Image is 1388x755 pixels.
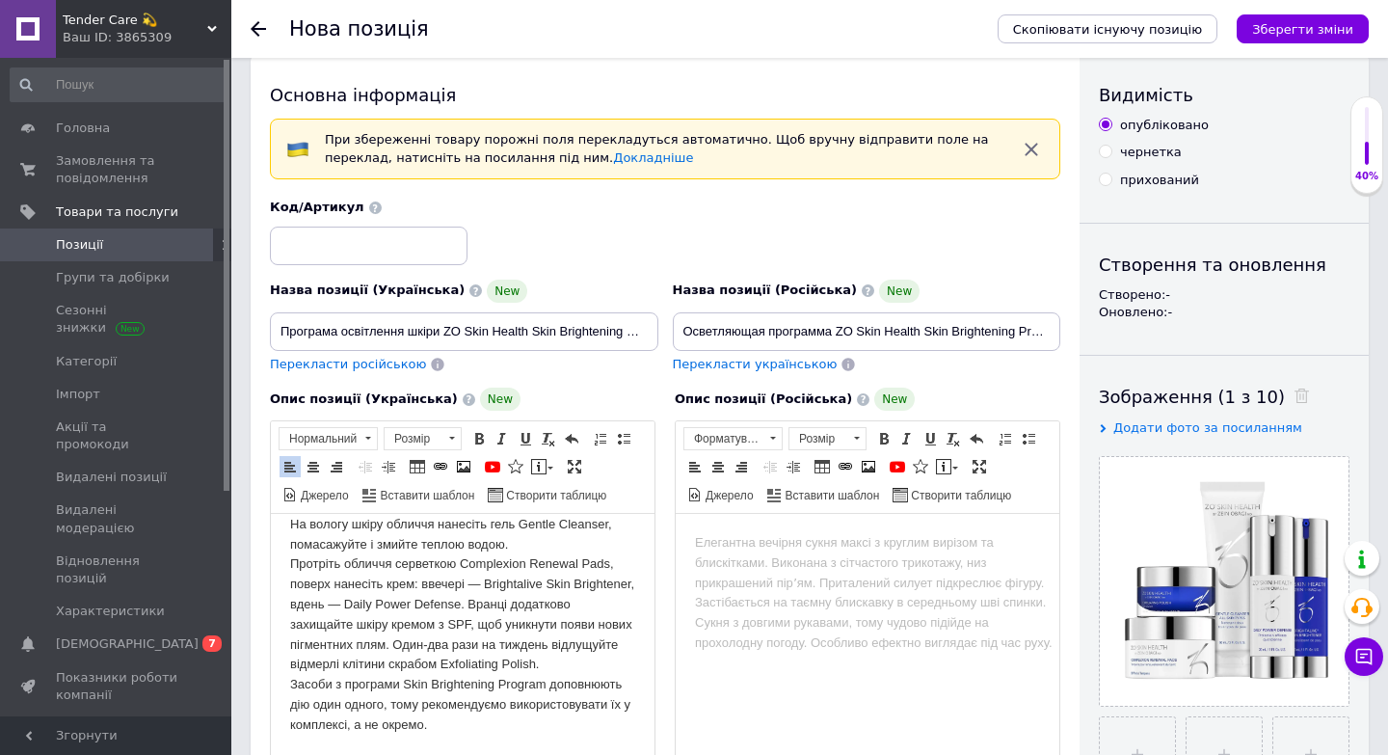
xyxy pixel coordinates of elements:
span: New [874,388,915,411]
span: Замовлення та повідомлення [56,152,178,187]
a: Зменшити відступ [760,456,781,477]
span: Перекласти російською [270,357,426,371]
span: Товари та послуги [56,203,178,221]
input: Пошук [10,67,227,102]
a: По лівому краю [684,456,706,477]
span: Позиції [56,236,103,254]
input: Наприклад, H&M жіноча сукня зелена 38 розмір вечірня максі з блискітками [673,312,1061,351]
a: Вставити/видалити нумерований список [995,428,1016,449]
a: Додати відео з YouTube [887,456,908,477]
a: Створити таблицю [485,484,609,505]
a: Таблиця [812,456,833,477]
div: прихований [1120,172,1199,189]
div: Зображення (1 з 10) [1099,385,1349,409]
a: Повернути (⌘+Z) [561,428,582,449]
a: Видалити форматування [538,428,559,449]
span: Код/Артикул [270,200,364,214]
a: Максимізувати [969,456,990,477]
a: Вставити/видалити нумерований список [590,428,611,449]
span: Tender Care 💫 [63,12,207,29]
span: Імпорт [56,386,100,403]
button: Зберегти зміни [1237,14,1369,43]
div: Основна інформація [270,83,1060,107]
a: По правому краю [326,456,347,477]
a: Форматування [683,427,783,450]
h1: Нова позиція [289,17,429,40]
a: Підкреслений (⌘+U) [515,428,536,449]
a: По центру [303,456,324,477]
span: New [487,280,527,303]
span: Створити таблицю [908,488,1011,504]
span: Назва позиції (Російська) [673,283,858,297]
a: Вставити/Редагувати посилання (⌘+L) [835,456,856,477]
input: Наприклад, H&M жіноча сукня зелена 38 розмір вечірня максі з блискітками [270,312,658,351]
span: Опис позиції (Російська) [675,391,852,406]
a: Вставити повідомлення [528,456,556,477]
a: Збільшити відступ [378,456,399,477]
span: Розмір [385,428,442,449]
span: Перекласти українською [673,357,838,371]
i: Зберегти зміни [1252,22,1353,37]
span: New [480,388,520,411]
a: Повернути (⌘+Z) [966,428,987,449]
div: опубліковано [1120,117,1209,134]
a: Вставити іконку [505,456,526,477]
a: Вставити повідомлення [933,456,961,477]
div: Видимість [1099,83,1349,107]
span: Характеристики [56,603,165,620]
a: Курсив (⌘+I) [896,428,918,449]
a: По правому краю [731,456,752,477]
a: Курсив (⌘+I) [492,428,513,449]
div: Оновлено: - [1099,304,1349,321]
a: Вставити шаблон [360,484,478,505]
span: Форматування [684,428,763,449]
span: Видалені позиції [56,469,167,486]
span: Групи та добірки [56,269,170,286]
div: Створення та оновлення [1099,253,1349,277]
span: При збереженні товару порожні поля перекладуться автоматично. Щоб вручну відправити поле на перек... [325,132,989,165]
div: 40% [1351,170,1382,183]
span: Показники роботи компанії [56,669,178,704]
button: Скопіювати існуючу позицію [998,14,1217,43]
a: По лівому краю [280,456,301,477]
span: Джерело [703,488,754,504]
a: Джерело [684,484,757,505]
a: Розмір [384,427,462,450]
a: Додати відео з YouTube [482,456,503,477]
a: Максимізувати [564,456,585,477]
a: Вставити/Редагувати посилання (⌘+L) [430,456,451,477]
a: Вставити іконку [910,456,931,477]
a: Таблиця [407,456,428,477]
a: Вставити/видалити маркований список [1018,428,1039,449]
span: Створити таблицю [503,488,606,504]
span: New [879,280,920,303]
span: Розмір [789,428,847,449]
span: Скопіювати існуючу позицію [1013,22,1202,37]
a: Жирний (⌘+B) [873,428,894,449]
a: Підкреслений (⌘+U) [920,428,941,449]
a: По центру [707,456,729,477]
div: Створено: - [1099,286,1349,304]
a: Докладніше [613,150,693,165]
a: Зображення [858,456,879,477]
div: Ваш ID: 3865309 [63,29,231,46]
span: Назва позиції (Українська) [270,283,465,297]
div: Повернутися назад [251,21,266,37]
a: Вставити/видалити маркований список [613,428,634,449]
a: Джерело [280,484,352,505]
span: Додати фото за посиланням [1113,420,1302,435]
a: Розмір [788,427,867,450]
span: Акції та промокоди [56,418,178,453]
a: Зображення [453,456,474,477]
a: Зменшити відступ [355,456,376,477]
span: Категорії [56,353,117,370]
a: Створити таблицю [890,484,1014,505]
iframe: Редактор, D038CF45-CCAC-4A9E-B3C1-E15209531021 [676,514,1059,755]
span: Відновлення позицій [56,553,178,587]
div: чернетка [1120,144,1182,161]
a: Видалити форматування [943,428,964,449]
span: Джерело [298,488,349,504]
iframe: Редактор, 3A5955AB-F809-498A-9F6A-E85FB27A73FA [271,514,654,755]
